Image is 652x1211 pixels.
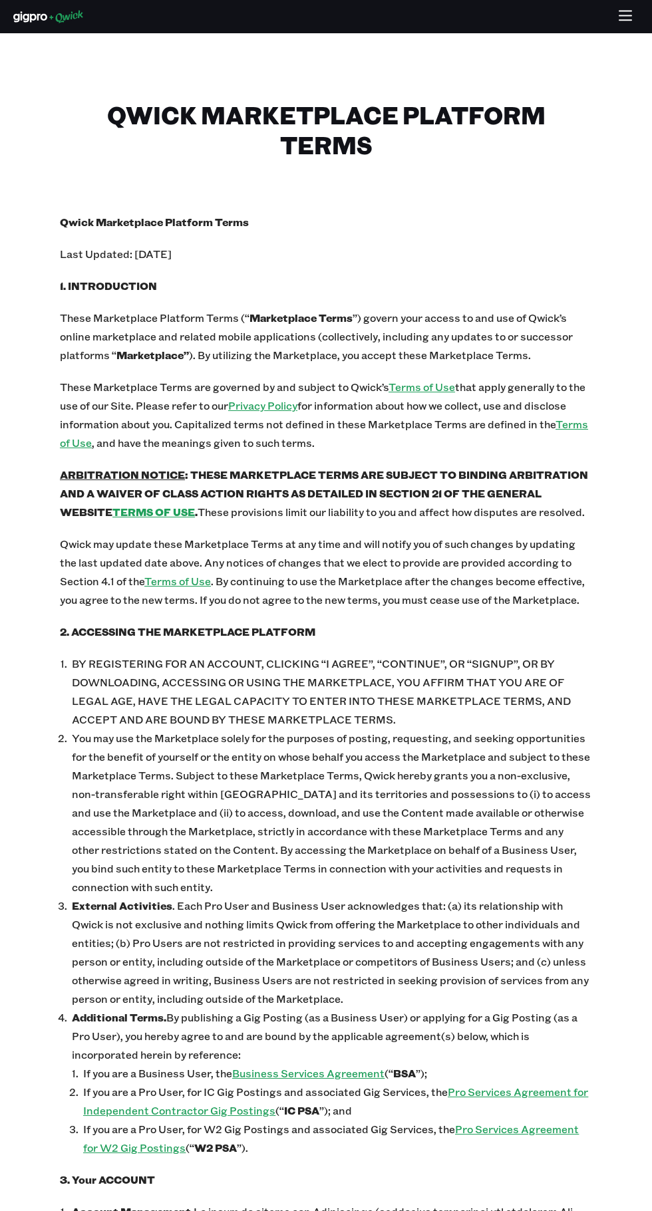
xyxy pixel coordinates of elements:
[60,466,592,521] p: These provisions limit our liability to you and affect how disputes are resolved.
[393,1066,416,1080] b: BSA
[60,215,249,229] b: Qwick Marketplace Platform Terms
[72,729,592,896] p: You may use the Marketplace solely for the purposes of posting, requesting, and seeking opportuni...
[195,505,198,519] b: .
[249,311,353,325] b: Marketplace Terms
[60,100,592,160] h1: Qwick Marketplace Platform Terms
[194,1141,237,1154] b: W2 PSA
[72,898,172,912] b: External Activities
[60,624,315,638] b: 2. ACCESSING THE MARKETPLACE PLATFORM
[60,1172,155,1186] b: 3. Your ACCOUNT
[83,1120,592,1157] p: If you are a Pro User, for W2 Gig Postings and associated Gig Services, the (“ ”).
[83,1083,592,1120] p: If you are a Pro User, for IC Gig Postings and associated Gig Services, the (“ ”); and
[60,309,592,364] p: These Marketplace Platform Terms (“ ”) govern your access to and use of Qwick’s online marketplac...
[284,1103,319,1117] b: IC PSA
[72,654,592,729] p: BY REGISTERING FOR AN ACCOUNT, CLICKING “I AGREE”, “CONTINUE”, OR “SIGNUP”, OR BY DOWNLOADING, AC...
[60,535,592,609] p: Qwick may update these Marketplace Terms at any time and will notify you of such changes by updat...
[232,1066,385,1080] a: Business Services Agreement
[228,398,297,412] a: Privacy Policy
[60,245,592,263] p: Last Updated: [DATE]
[83,1064,592,1083] p: If you are a Business User, the (“ ”);
[116,348,189,362] b: Marketplace”
[72,1008,592,1064] p: By publishing a Gig Posting (as a Business User) or applying for a Gig Posting (as a Pro User), y...
[60,468,185,481] u: ARBITRATION NOTICE
[72,1010,166,1024] b: Additional Terms.
[144,574,211,588] a: Terms of Use
[72,896,592,1008] p: . Each Pro User and Business User acknowledges that: (a) its relationship with Qwick is not exclu...
[60,468,588,519] b: : THESE MARKETPLACE TERMS ARE SUBJECT TO BINDING ARBITRATION AND A WAIVER OF CLASS ACTION RIGHTS ...
[60,378,592,452] p: These Marketplace Terms are governed by and subject to Qwick’s that apply generally to the use of...
[389,380,455,394] a: Terms of Use
[112,505,195,519] a: TERMS OF USE
[60,279,157,293] b: 1. INTRODUCTION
